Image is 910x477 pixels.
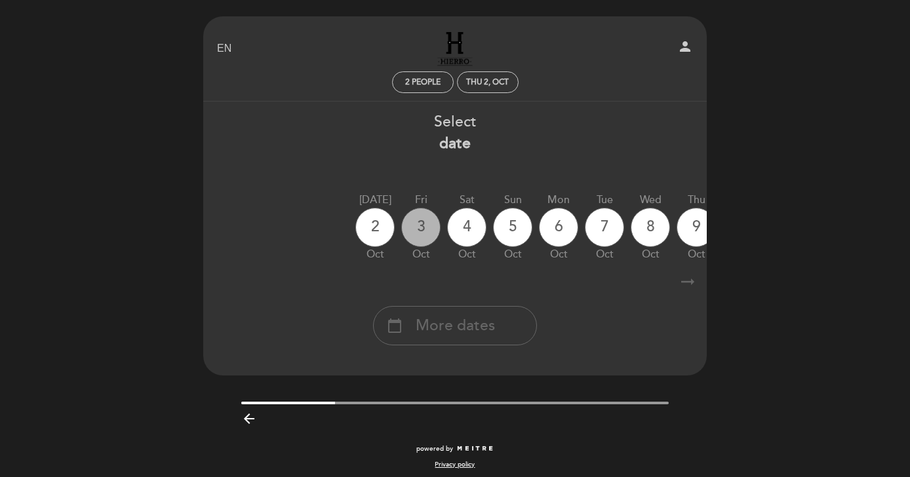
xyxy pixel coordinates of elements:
[466,77,509,87] div: Thu 2, Oct
[439,134,471,153] b: date
[355,247,395,262] div: Oct
[401,208,441,247] div: 3
[539,208,578,247] div: 6
[493,208,532,247] div: 5
[677,193,716,208] div: Thu
[539,247,578,262] div: Oct
[447,247,486,262] div: Oct
[631,247,670,262] div: Oct
[493,193,532,208] div: Sun
[539,193,578,208] div: Mon
[416,315,495,337] span: More dates
[585,247,624,262] div: Oct
[355,208,395,247] div: 2
[585,193,624,208] div: Tue
[677,208,716,247] div: 9
[677,39,693,54] i: person
[585,208,624,247] div: 7
[677,247,716,262] div: Oct
[678,268,698,296] i: arrow_right_alt
[456,446,494,452] img: MEITRE
[405,77,441,87] span: 2 people
[631,208,670,247] div: 8
[355,193,395,208] div: [DATE]
[387,315,403,337] i: calendar_today
[435,460,475,469] a: Privacy policy
[447,208,486,247] div: 4
[677,39,693,59] button: person
[631,193,670,208] div: Wed
[401,193,441,208] div: Fri
[416,444,494,453] a: powered by
[401,247,441,262] div: Oct
[493,247,532,262] div: Oct
[416,444,453,453] span: powered by
[447,193,486,208] div: Sat
[373,31,537,67] a: Hierro [GEOGRAPHIC_DATA]
[203,111,707,155] div: Select
[241,411,257,427] i: arrow_backward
